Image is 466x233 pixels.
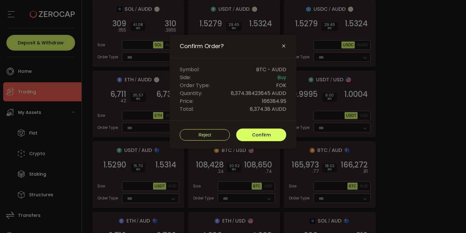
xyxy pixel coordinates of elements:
span: 8,374.38 AUDD [250,105,286,113]
span: Side: [180,73,191,81]
span: Symbol: [180,66,199,73]
div: Confirm Order? [170,35,296,149]
span: Quantity: [180,89,202,97]
span: Buy [277,73,286,81]
button: Confirm [236,129,286,141]
span: FOK [276,81,286,89]
button: Close [281,43,286,49]
span: Order Type: [180,81,210,89]
button: Reject [180,129,230,141]
span: Confirm Order? [180,42,224,50]
span: BTC - AUDD [256,66,286,73]
span: Reject [198,132,211,137]
span: Total: [180,105,194,113]
span: Confirm [252,132,271,138]
iframe: Chat Widget [434,203,466,233]
span: 166384.95 [262,97,286,105]
span: Price: [180,97,193,105]
span: 8,374.38423645 AUDD [231,89,286,97]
